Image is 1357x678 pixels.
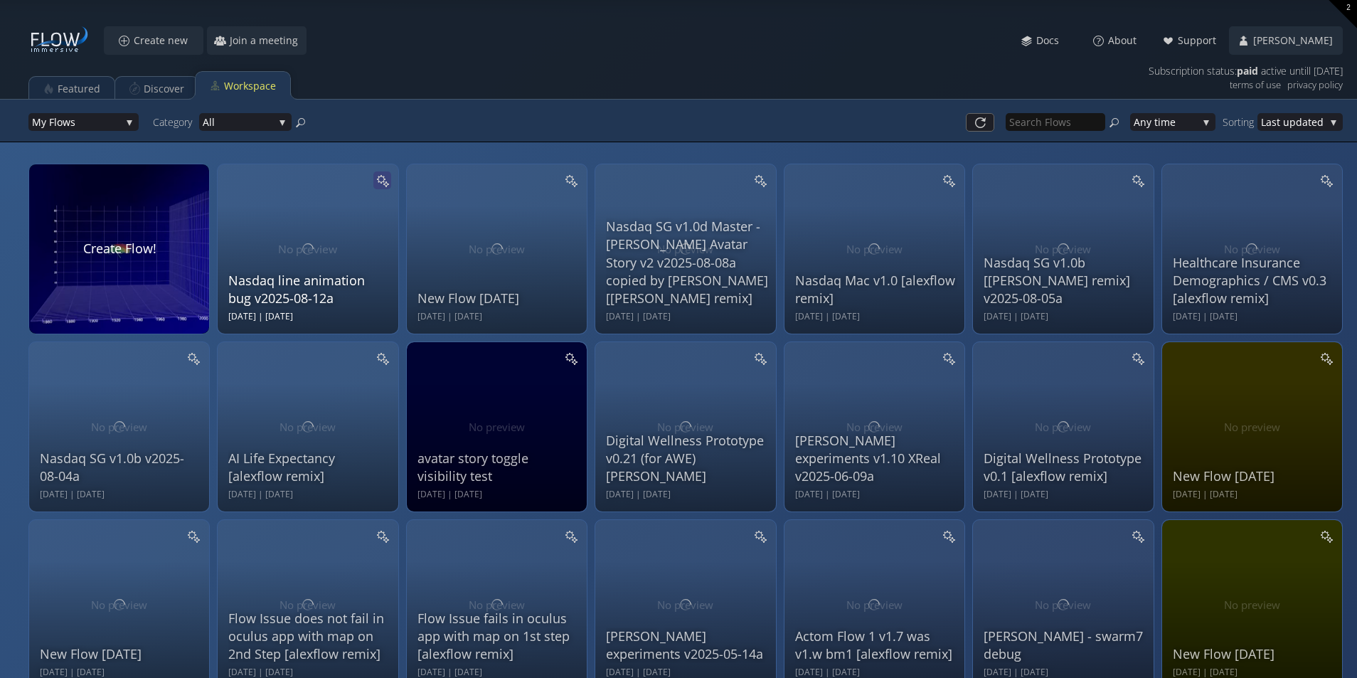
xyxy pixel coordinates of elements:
[795,627,957,663] div: Actom Flow 1 v1.7 was v1.w bm1 [alexflow remix]
[1287,76,1343,94] a: privacy policy
[984,450,1146,485] div: Digital Wellness Prototype v0.1 [alexflow remix]
[1134,113,1161,131] span: Any ti
[40,450,202,485] div: Nasdaq SG v1.0b v2025-08-04a
[417,311,580,323] div: [DATE] | [DATE]
[984,489,1146,501] div: [DATE] | [DATE]
[795,311,957,323] div: [DATE] | [DATE]
[133,33,196,48] span: Create new
[1261,113,1272,131] span: La
[984,627,1146,663] div: [PERSON_NAME] - swarm7 debug
[417,610,580,664] div: Flow Issue fails in oculus app with map on 1st step [alexflow remix]
[606,218,768,307] div: Nasdaq SG v1.0d Master - [PERSON_NAME] Avatar Story v2 v2025-08-08a copied by [PERSON_NAME] [[PER...
[224,73,276,100] div: Workspace
[417,290,580,307] div: New Flow [DATE]
[795,489,957,501] div: [DATE] | [DATE]
[1173,311,1335,323] div: [DATE] | [DATE]
[1230,76,1281,94] a: terms of use
[229,33,307,48] span: Join a meeting
[40,645,202,663] div: New Flow [DATE]
[1036,33,1068,48] span: Docs
[606,311,768,323] div: [DATE] | [DATE]
[1161,113,1198,131] span: me
[228,450,390,485] div: AI Life Expectancy [alexflow remix]
[1173,489,1335,501] div: [DATE] | [DATE]
[144,75,184,102] div: Discover
[203,113,274,131] span: All
[1006,113,1105,131] input: Search Flows
[1252,33,1341,48] span: [PERSON_NAME]
[606,432,768,486] div: Digital Wellness Prototype v0.21 (for AWE) [PERSON_NAME]
[228,311,390,323] div: [DATE] | [DATE]
[984,311,1146,323] div: [DATE] | [DATE]
[606,627,768,663] div: [PERSON_NAME] experiments v2025-05-14a
[417,450,580,485] div: avatar story toggle visibility test
[228,272,390,307] div: Nasdaq line animation bug v2025-08-12a
[228,489,390,501] div: [DATE] | [DATE]
[1173,645,1335,663] div: New Flow [DATE]
[1107,33,1145,48] span: About
[40,489,202,501] div: [DATE] | [DATE]
[984,254,1146,308] div: Nasdaq SG v1.0b [[PERSON_NAME] remix] v2025-08-05a
[606,489,768,501] div: [DATE] | [DATE]
[1272,113,1325,131] span: st updated
[1173,254,1335,308] div: Healthcare Insurance Demographics / CMS v0.3 [alexflow remix]
[417,489,580,501] div: [DATE] | [DATE]
[153,113,199,131] div: Category
[63,113,121,131] span: ws
[1173,467,1335,485] div: New Flow [DATE]
[795,432,957,486] div: [PERSON_NAME] experiments v1.10 XReal v2025-06-09a
[228,610,390,664] div: Flow Issue does not fail in oculus app with map on 2nd Step [alexflow remix]
[1177,33,1225,48] span: Support
[32,113,63,131] span: My Flo
[795,272,957,307] div: Nasdaq Mac v1.0 [alexflow remix]
[1223,113,1257,131] div: Sorting
[58,75,100,102] div: Featured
